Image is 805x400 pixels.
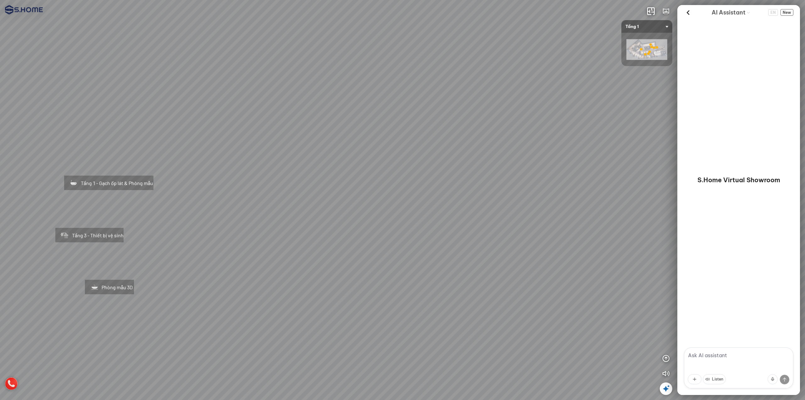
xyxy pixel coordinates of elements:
span: EN [768,9,778,16]
div: AI Guide options [712,8,751,17]
p: S.Home Virtual Showroom [697,176,780,184]
span: New [780,9,793,16]
button: Change language [768,9,778,16]
button: Listen [703,374,726,384]
span: Tầng 1 [625,20,668,33]
img: logo [5,5,43,14]
span: AI Assistant [712,8,746,17]
button: New Chat [780,9,793,16]
img: hotline_icon_VCHHFN9JCFPE.png [5,377,18,390]
img: shome_ha_dong_l_ZJLELUXWZUJH.png [626,39,667,60]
